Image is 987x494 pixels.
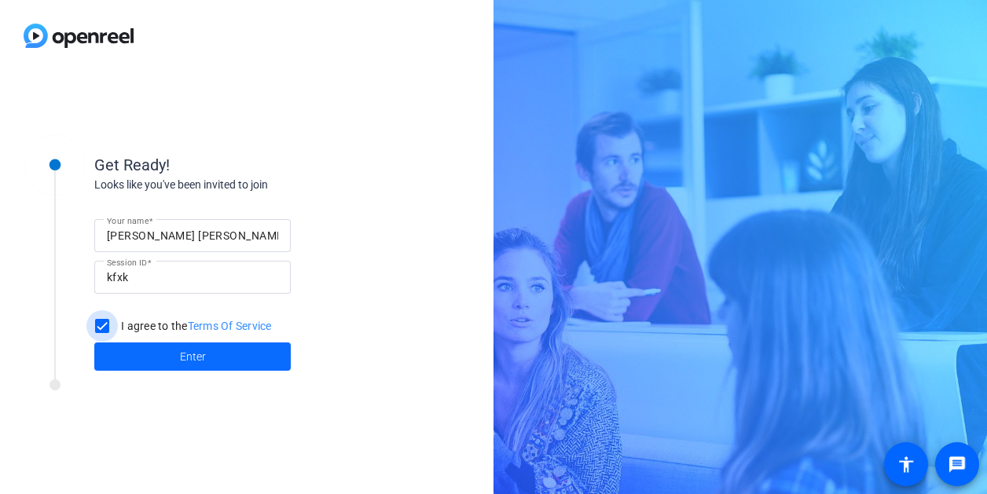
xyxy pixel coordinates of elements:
span: Enter [180,349,206,365]
label: I agree to the [118,318,272,334]
div: Looks like you've been invited to join [94,177,409,193]
mat-icon: accessibility [897,455,915,474]
mat-icon: message [948,455,967,474]
mat-label: Session ID [107,258,147,267]
a: Terms Of Service [188,320,272,332]
div: Get Ready! [94,153,409,177]
mat-label: Your name [107,216,149,225]
button: Enter [94,342,291,371]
